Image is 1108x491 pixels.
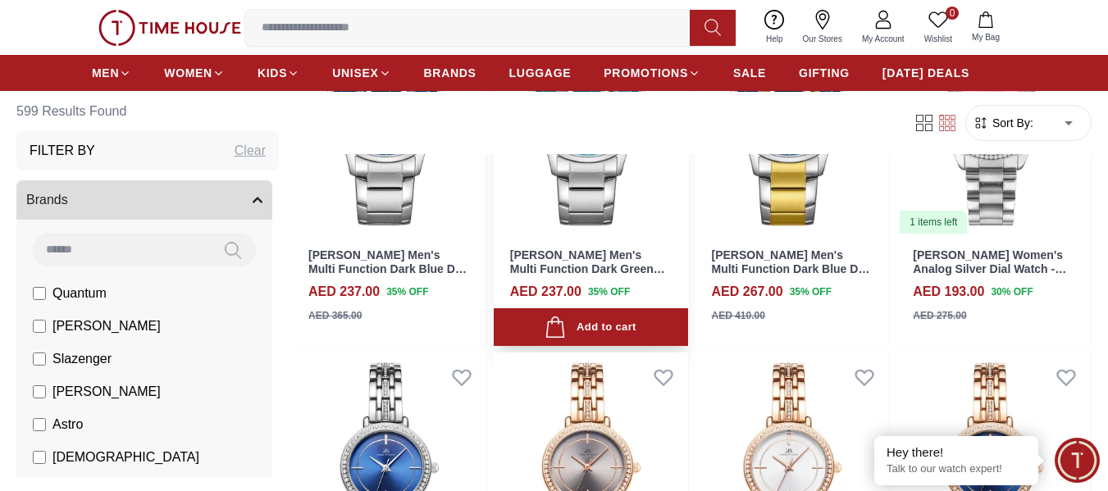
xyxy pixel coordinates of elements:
[918,33,959,45] span: Wishlist
[733,65,766,81] span: SALE
[588,284,630,299] span: 35 % OFF
[386,284,428,299] span: 35 % OFF
[913,248,1066,289] a: [PERSON_NAME] Women's Analog Silver Dial Watch - LC07478.220
[509,58,572,88] a: LUGGAGE
[98,10,241,46] img: ...
[52,284,107,303] span: Quantum
[52,316,161,336] span: [PERSON_NAME]
[510,248,665,289] a: [PERSON_NAME] Men's Multi Function Dark Green Dial Watch - LC07998.370
[989,115,1033,131] span: Sort By:
[308,282,380,302] h4: AED 237.00
[235,141,266,161] div: Clear
[30,141,95,161] h3: Filter By
[509,65,572,81] span: LUGGAGE
[793,7,852,48] a: Our Stores
[914,7,962,48] a: 0Wishlist
[424,58,476,88] a: BRANDS
[545,316,636,339] div: Add to cart
[424,65,476,81] span: BRANDS
[712,248,871,289] a: [PERSON_NAME] Men's Multi Function Dark Blue Dial Watch - LC07998.290
[92,65,119,81] span: MEN
[33,320,46,333] input: [PERSON_NAME]
[33,352,46,366] input: Slazenger
[164,65,212,81] span: WOMEN
[92,58,131,88] a: MEN
[494,308,688,347] button: Add to cart
[16,92,279,131] h6: 599 Results Found
[1055,438,1100,483] div: Chat Widget
[973,115,1033,131] button: Sort By:
[799,65,850,81] span: GIFTING
[759,33,790,45] span: Help
[510,282,581,302] h4: AED 237.00
[164,58,225,88] a: WOMEN
[332,58,390,88] a: UNISEX
[796,33,849,45] span: Our Stores
[16,180,272,220] button: Brands
[991,284,1033,299] span: 30 % OFF
[887,462,1026,476] p: Talk to our watch expert!
[52,448,199,467] span: [DEMOGRAPHIC_DATA]
[756,7,793,48] a: Help
[887,444,1026,461] div: Hey there!
[965,31,1006,43] span: My Bag
[900,211,967,234] div: 1 items left
[733,58,766,88] a: SALE
[913,282,984,302] h4: AED 193.00
[604,65,688,81] span: PROMOTIONS
[790,284,832,299] span: 35 % OFF
[33,287,46,300] input: Quantum
[258,65,287,81] span: KIDS
[946,7,959,20] span: 0
[52,382,161,402] span: [PERSON_NAME]
[33,418,46,431] input: Astro
[604,58,700,88] a: PROMOTIONS
[308,248,467,289] a: [PERSON_NAME] Men's Multi Function Dark Blue Dial Watch - LC07998.390
[855,33,911,45] span: My Account
[308,308,362,323] div: AED 365.00
[712,308,765,323] div: AED 410.00
[26,190,68,210] span: Brands
[33,385,46,398] input: [PERSON_NAME]
[799,58,850,88] a: GIFTING
[882,65,969,81] span: [DATE] DEALS
[882,58,969,88] a: [DATE] DEALS
[52,349,112,369] span: Slazenger
[52,415,83,434] span: Astro
[962,8,1010,47] button: My Bag
[33,451,46,464] input: [DEMOGRAPHIC_DATA]
[258,58,299,88] a: KIDS
[913,308,966,323] div: AED 275.00
[332,65,378,81] span: UNISEX
[712,282,783,302] h4: AED 267.00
